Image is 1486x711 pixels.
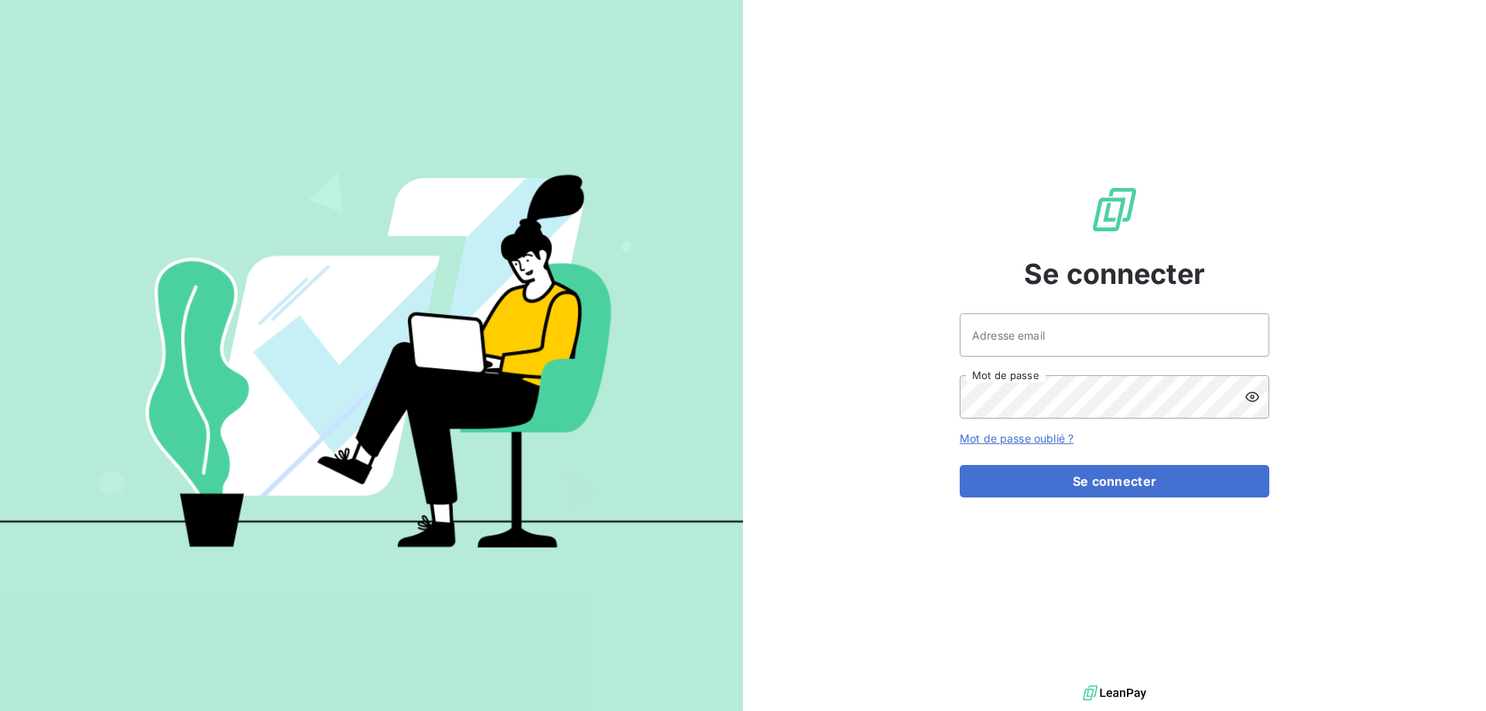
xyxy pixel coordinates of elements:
[960,313,1269,357] input: placeholder
[960,432,1073,445] a: Mot de passe oublié ?
[1090,185,1139,234] img: Logo LeanPay
[960,465,1269,497] button: Se connecter
[1024,253,1205,295] span: Se connecter
[1083,682,1146,705] img: logo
